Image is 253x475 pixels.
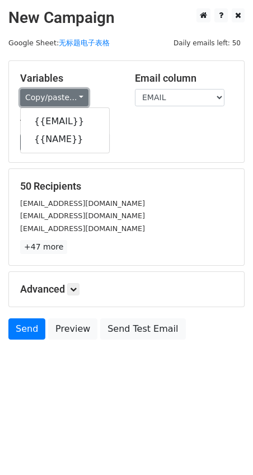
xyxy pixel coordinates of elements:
[170,39,245,47] a: Daily emails left: 50
[8,318,45,340] a: Send
[21,112,109,130] a: {{EMAIL}}
[20,211,145,220] small: [EMAIL_ADDRESS][DOMAIN_NAME]
[20,240,67,254] a: +47 more
[197,421,253,475] iframe: Chat Widget
[59,39,110,47] a: 无标题电子表格
[170,37,245,49] span: Daily emails left: 50
[8,39,110,47] small: Google Sheet:
[135,72,233,84] h5: Email column
[48,318,97,340] a: Preview
[21,130,109,148] a: {{NAME}}
[20,89,88,106] a: Copy/paste...
[20,199,145,208] small: [EMAIL_ADDRESS][DOMAIN_NAME]
[8,8,245,27] h2: New Campaign
[20,180,233,192] h5: 50 Recipients
[20,72,118,84] h5: Variables
[20,283,233,295] h5: Advanced
[20,224,145,233] small: [EMAIL_ADDRESS][DOMAIN_NAME]
[100,318,185,340] a: Send Test Email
